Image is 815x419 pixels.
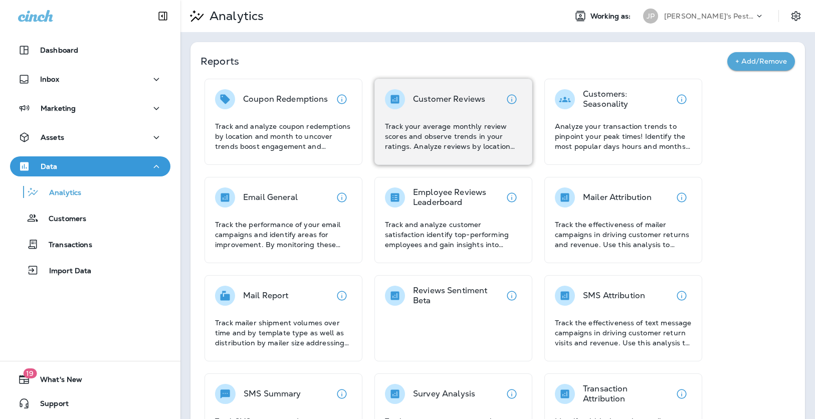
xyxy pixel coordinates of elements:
span: Support [30,399,69,411]
button: View details [502,187,522,207]
button: Support [10,393,170,413]
p: Transaction Attribution [583,384,672,404]
button: View details [672,187,692,207]
button: View details [672,89,692,109]
p: Analytics [39,188,81,198]
p: Track the effectiveness of text message campaigns in driving customer return visits and revenue. ... [555,318,692,348]
p: Customers: Seasonality [583,89,672,109]
button: Marketing [10,98,170,118]
p: Email General [243,192,298,202]
p: Customer Reviews [413,94,485,104]
button: View details [332,384,352,404]
p: Transactions [39,241,92,250]
p: Track the effectiveness of mailer campaigns in driving customer returns and revenue. Use this ana... [555,220,692,250]
p: Track mailer shipment volumes over time and by template type as well as distribution by mailer si... [215,318,352,348]
p: Employee Reviews Leaderboard [413,187,502,207]
p: Track and analyze customer satisfaction identify top-performing employees and gain insights into ... [385,220,522,250]
button: + Add/Remove [727,52,795,71]
p: Coupon Redemptions [243,94,328,104]
p: Import Data [39,267,92,276]
button: Assets [10,127,170,147]
button: Analytics [10,181,170,202]
p: Mail Report [243,291,289,301]
button: View details [502,384,522,404]
p: Analyze your transaction trends to pinpoint your peak times! Identify the most popular days hours... [555,121,692,151]
span: What's New [30,375,82,387]
p: Track the performance of your email campaigns and identify areas for improvement. By monitoring t... [215,220,352,250]
button: Import Data [10,260,170,281]
p: Track and analyze coupon redemptions by location and month to uncover trends boost engagement and... [215,121,352,151]
p: Data [41,162,58,170]
button: Transactions [10,234,170,255]
button: View details [672,384,692,404]
p: SMS Summary [244,389,301,399]
button: Customers [10,207,170,229]
button: Collapse Sidebar [149,6,177,26]
span: Working as: [590,12,633,21]
p: Reviews Sentiment Beta [413,286,502,306]
p: SMS Attribution [583,291,645,301]
p: Marketing [41,104,76,112]
p: Track your average monthly review scores and observe trends in your ratings. Analyze reviews by l... [385,121,522,151]
button: Settings [787,7,805,25]
span: 19 [23,368,37,378]
button: View details [332,89,352,109]
button: View details [672,286,692,306]
button: View details [332,286,352,306]
p: Customers [39,215,86,224]
p: Survey Analysis [413,389,475,399]
button: Dashboard [10,40,170,60]
button: Inbox [10,69,170,89]
p: Dashboard [40,46,78,54]
button: View details [332,187,352,207]
button: 19What's New [10,369,170,389]
div: JP [643,9,658,24]
p: Assets [41,133,64,141]
p: [PERSON_NAME]'s Pest Control - [GEOGRAPHIC_DATA] [664,12,754,20]
p: Analytics [206,9,264,24]
p: Reports [200,54,727,68]
button: Data [10,156,170,176]
button: View details [502,286,522,306]
p: Inbox [40,75,59,83]
p: Mailer Attribution [583,192,652,202]
button: View details [502,89,522,109]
